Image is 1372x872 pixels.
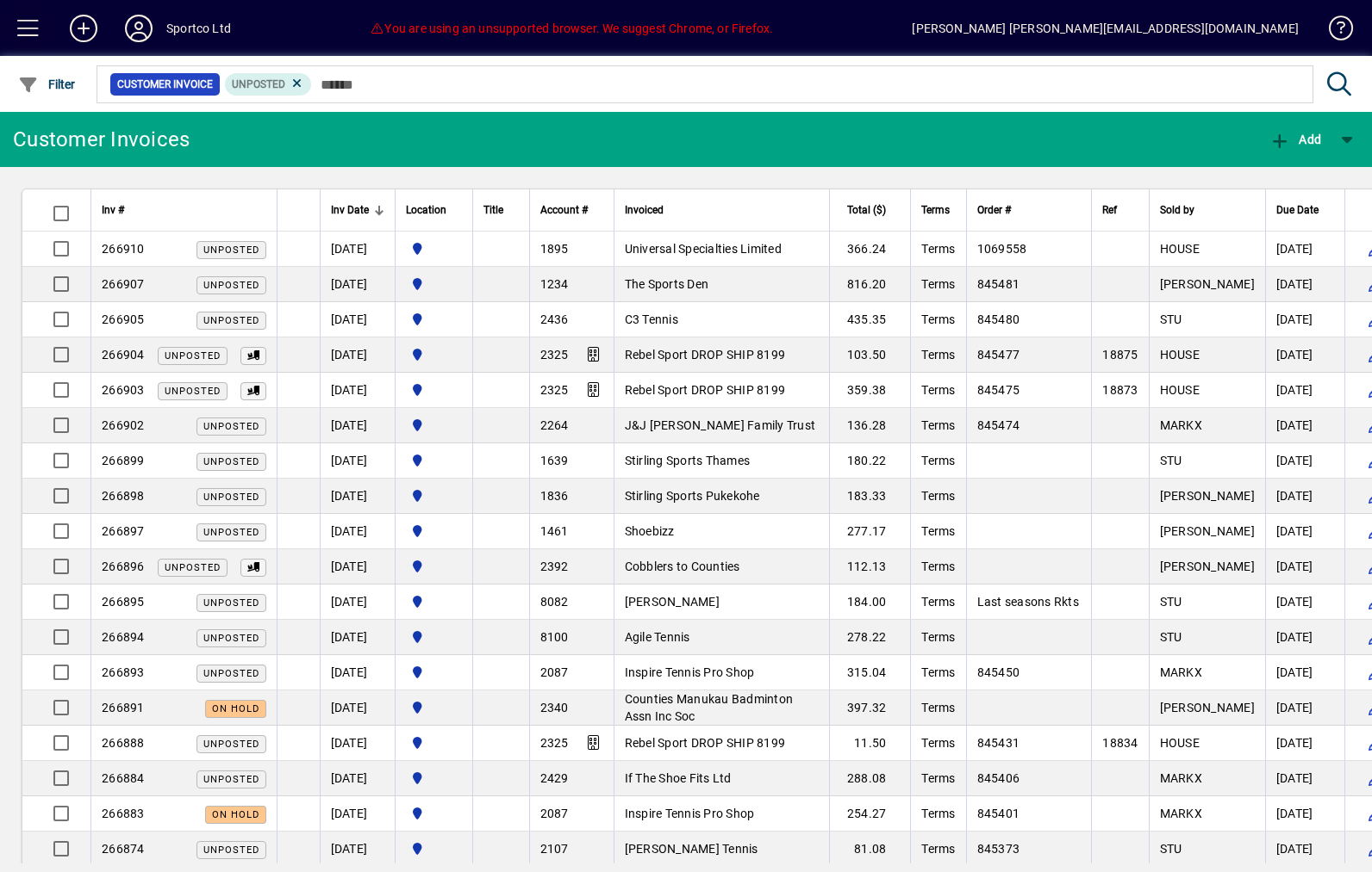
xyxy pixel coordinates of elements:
[406,345,462,364] span: Sportco Ltd Warehouse
[320,337,395,373] td: [DATE]
[847,201,886,220] span: Total ($)
[1160,736,1200,750] span: HOUSE
[320,796,395,832] td: [DATE]
[102,736,145,750] span: 266888
[13,126,190,153] div: Customer Invoices
[18,77,76,91] span: Filter
[977,201,1082,220] div: Order #
[102,312,145,326] span: 266905
[921,348,955,362] span: Terms
[1160,383,1200,397] span: HOUSE
[102,201,266,220] div: Inv #
[540,201,588,220] span: Account #
[540,524,569,538] span: 1461
[912,15,1299,42] div: [PERSON_NAME] [PERSON_NAME][EMAIL_ADDRESS][DOMAIN_NAME]
[1160,201,1255,220] div: Sold by
[921,312,955,326] span: Terms
[203,668,259,679] span: Unposted
[540,771,569,785] span: 2429
[921,630,955,644] span: Terms
[1276,201,1319,220] span: Due Date
[406,628,462,646] span: Sportco Ltd Warehouse
[1160,348,1200,362] span: HOUSE
[625,692,794,723] span: Counties Manukau Badminton Assn Inc Soc
[1265,373,1344,408] td: [DATE]
[320,443,395,479] td: [DATE]
[829,584,911,620] td: 184.00
[829,796,911,832] td: 254.27
[540,348,569,362] span: 2325
[1102,201,1138,220] div: Ref
[829,761,911,796] td: 288.08
[406,839,462,858] span: Sportco Ltd Warehouse
[1102,736,1138,750] span: 18834
[406,804,462,823] span: Sportco Ltd Warehouse
[1160,595,1182,609] span: STU
[1265,232,1344,267] td: [DATE]
[829,832,911,867] td: 81.08
[625,771,732,785] span: If The Shoe Fits Ltd
[1102,201,1117,220] span: Ref
[165,562,221,573] span: Unposted
[540,277,569,291] span: 1234
[1265,479,1344,514] td: [DATE]
[540,807,569,820] span: 2087
[232,78,285,90] span: Unposted
[1265,761,1344,796] td: [DATE]
[921,524,955,538] span: Terms
[102,665,145,679] span: 266893
[977,807,1020,820] span: 845401
[102,771,145,785] span: 266884
[406,698,462,717] span: Sportco Ltd Warehouse
[406,663,462,682] span: Sportco Ltd Warehouse
[921,201,950,220] span: Terms
[212,809,259,820] span: On hold
[625,454,751,467] span: Stirling Sports Thames
[540,312,569,326] span: 2436
[1265,796,1344,832] td: [DATE]
[320,267,395,302] td: [DATE]
[406,486,462,505] span: Sportco Ltd Warehouse
[840,201,902,220] div: Total ($)
[540,489,569,503] span: 1836
[1160,201,1194,220] span: Sold by
[102,418,145,432] span: 266902
[625,524,675,538] span: Shoebizz
[165,350,221,362] span: Unposted
[540,418,569,432] span: 2264
[625,418,816,432] span: J&J [PERSON_NAME] Family Trust
[540,701,569,714] span: 2340
[921,701,955,714] span: Terms
[977,312,1020,326] span: 845480
[625,807,755,820] span: Inspire Tennis Pro Shop
[829,267,911,302] td: 816.20
[921,736,955,750] span: Terms
[1265,690,1344,726] td: [DATE]
[117,76,213,93] span: Customer Invoice
[1265,655,1344,690] td: [DATE]
[212,703,259,714] span: On hold
[829,337,911,373] td: 103.50
[320,373,395,408] td: [DATE]
[921,560,955,573] span: Terms
[540,736,569,750] span: 2325
[406,733,462,752] span: Sportco Ltd Warehouse
[829,620,911,655] td: 278.22
[829,690,911,726] td: 397.32
[320,584,395,620] td: [DATE]
[203,244,259,256] span: Unposted
[1102,348,1138,362] span: 18875
[1265,514,1344,549] td: [DATE]
[921,418,955,432] span: Terms
[829,655,911,690] td: 315.04
[977,201,1011,220] span: Order #
[102,454,145,467] span: 266899
[921,489,955,503] span: Terms
[540,201,603,220] div: Account #
[320,832,395,867] td: [DATE]
[225,73,312,96] mat-chip: Customer Invoice Status: Unposted
[921,595,955,609] span: Terms
[102,630,145,644] span: 266894
[921,242,955,256] span: Terms
[406,416,462,435] span: Sportco Ltd Warehouse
